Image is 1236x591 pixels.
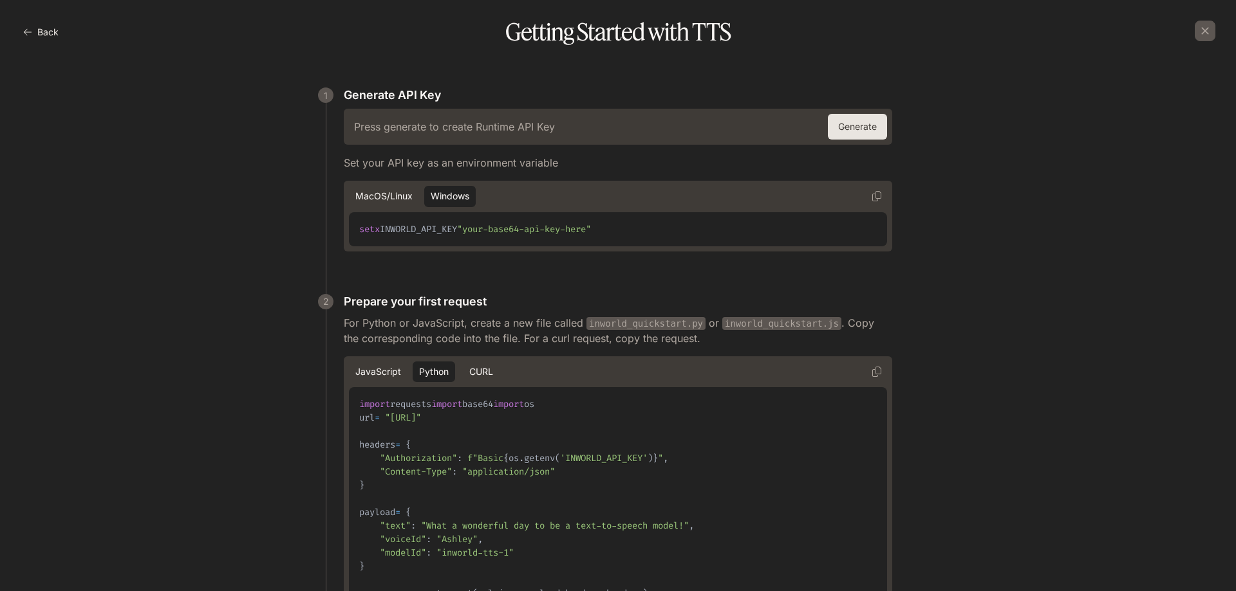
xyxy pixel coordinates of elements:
[436,533,478,545] span: "Ashley"
[431,398,462,410] span: import
[359,412,375,424] span: url
[689,520,694,532] span: ,
[509,452,519,464] span: os
[349,361,407,383] button: JavaScript
[344,86,441,104] p: Generate API Key
[395,439,400,451] span: =
[648,452,653,464] span: )
[413,361,455,383] button: Python
[426,533,431,545] span: :
[380,520,411,532] span: "text"
[560,452,648,464] span: 'INWORLD_API_KEY'
[359,479,364,491] span: }
[828,114,887,140] button: Generate
[380,223,457,235] span: INWORLD_API_KEY
[380,533,426,545] span: "voiceId"
[344,155,892,170] p: Set your API key as an environment variable
[395,506,400,518] span: =
[424,186,476,207] button: Windows
[380,452,457,464] span: "Authorization"
[478,533,483,545] span: ,
[462,398,493,410] span: base64
[524,452,555,464] span: getenv
[653,452,658,464] span: }
[722,317,841,330] code: inworld_quickstart.js
[452,466,457,478] span: :
[436,547,514,559] span: "inworld-tts-1"
[380,466,452,478] span: "Content-Type"
[359,506,395,518] span: payload
[503,452,509,464] span: {
[457,223,591,235] span: "your-base64-api-key-here"
[460,361,501,383] button: cURL
[324,89,328,102] p: 1
[385,412,421,424] span: "[URL]"
[555,452,560,464] span: (
[462,466,555,478] span: "application/json"
[359,439,395,451] span: headers
[344,315,892,346] p: For Python or JavaScript, create a new file called or . Copy the corresponding code into the file...
[663,452,668,464] span: ,
[375,412,380,424] span: =
[866,361,887,382] button: Copy
[21,19,64,45] button: Back
[658,452,663,464] span: "
[21,21,1215,44] h1: Getting Started with TTS
[866,186,887,206] button: Copy
[349,186,419,207] button: macOS/Linux
[344,293,487,310] p: Prepare your first request
[359,560,364,572] span: }
[411,520,416,532] span: :
[380,547,426,559] span: "modelId"
[359,398,390,410] span: import
[467,452,503,464] span: f"Basic
[390,398,431,410] span: requests
[406,439,411,451] span: {
[524,398,534,410] span: os
[323,295,329,308] p: 2
[406,506,411,518] span: {
[586,317,706,330] code: inworld_quickstart.py
[354,120,555,134] h6: Press generate to create Runtime API Key
[359,223,380,235] span: setx
[457,452,462,464] span: :
[426,547,431,559] span: :
[421,520,689,532] span: "What a wonderful day to be a text-to-speech model!"
[519,452,524,464] span: .
[493,398,524,410] span: import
